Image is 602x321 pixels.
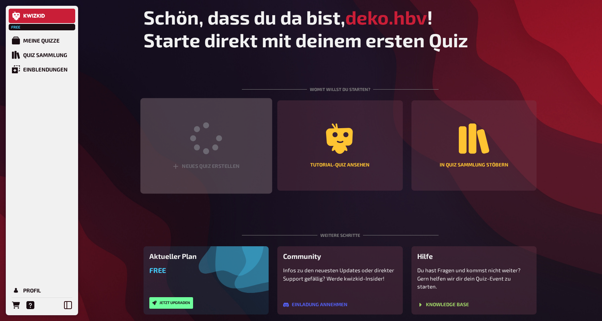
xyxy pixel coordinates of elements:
[283,252,397,260] h3: Community
[310,162,370,168] div: Tutorial-Quiz ansehen
[9,33,75,48] a: Meine Quizze
[277,100,403,191] button: Tutorial-Quiz ansehen
[242,214,439,246] div: Weitere Schritte
[23,66,68,73] div: Einblendungen
[9,48,75,62] a: Quiz Sammlung
[417,302,469,309] a: Knowledge Base
[417,266,531,291] p: Du hast Fragen und kommst nicht weiter? Gern helfen wir dir dein Quiz-Event zu starten.
[417,302,469,308] button: Knowledge Base
[172,163,239,169] div: Neues Quiz erstellen
[277,100,403,191] a: Tutorial-Quiz ansehen
[9,298,23,312] a: Bestellungen
[23,52,67,58] div: Quiz Sammlung
[9,283,75,298] a: Profil
[242,69,439,100] div: Womit willst du starten?
[140,98,272,194] button: Neues Quiz erstellen
[149,252,263,260] h3: Aktueller Plan
[411,100,537,191] a: In Quiz Sammlung stöbern
[23,287,41,294] div: Profil
[23,37,60,44] div: Meine Quizze
[149,266,166,274] span: Free
[417,252,531,260] h3: Hilfe
[283,302,347,308] button: Einladung annehmen
[345,6,427,29] span: deko.hbv
[411,100,537,191] button: In Quiz Sammlung stöbern
[283,266,397,282] p: Infos zu den neuesten Updates oder direkter Support gefällig? Werde kwizkid-Insider!
[440,162,508,168] div: In Quiz Sammlung stöbern
[149,297,193,309] button: Jetzt upgraden
[9,25,22,29] span: Free
[9,62,75,77] a: Einblendungen
[144,6,537,51] h1: Schön, dass du da bist, ! Starte direkt mit deinem ersten Quiz
[283,302,347,309] a: Einladung annehmen
[23,298,38,312] a: Hilfe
